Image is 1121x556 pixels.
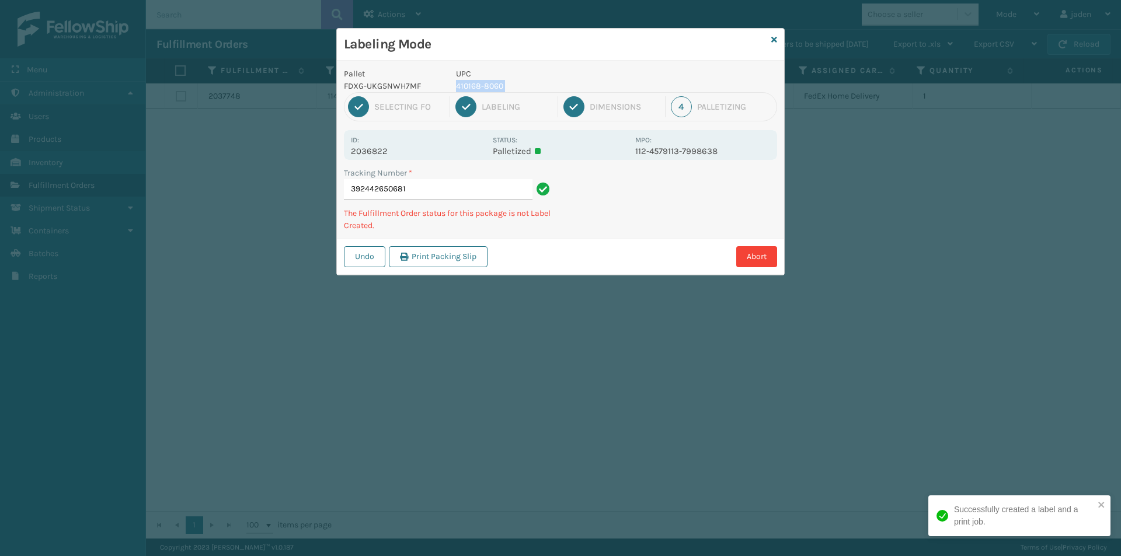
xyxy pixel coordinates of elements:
div: Selecting FO [374,102,444,112]
div: Successfully created a label and a print job. [954,503,1094,528]
label: Status: [493,136,517,144]
p: 2036822 [351,146,486,156]
button: Undo [344,246,385,267]
div: 1 [348,96,369,117]
div: 4 [671,96,692,117]
div: Palletizing [697,102,773,112]
p: 112-4579113-7998638 [635,146,770,156]
p: UPC [456,68,628,80]
p: FDXG-UKG5NWH7MF [344,80,442,92]
div: 3 [563,96,584,117]
p: The Fulfillment Order status for this package is not Label Created. [344,207,553,232]
p: Pallet [344,68,442,80]
label: MPO: [635,136,652,144]
div: 2 [455,96,476,117]
p: Palletized [493,146,628,156]
div: Dimensions [590,102,660,112]
label: Tracking Number [344,167,412,179]
div: Labeling [482,102,552,112]
h3: Labeling Mode [344,36,767,53]
button: close [1098,500,1106,511]
button: Abort [736,246,777,267]
button: Print Packing Slip [389,246,488,267]
p: 410168-8060 [456,80,628,92]
label: Id: [351,136,359,144]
